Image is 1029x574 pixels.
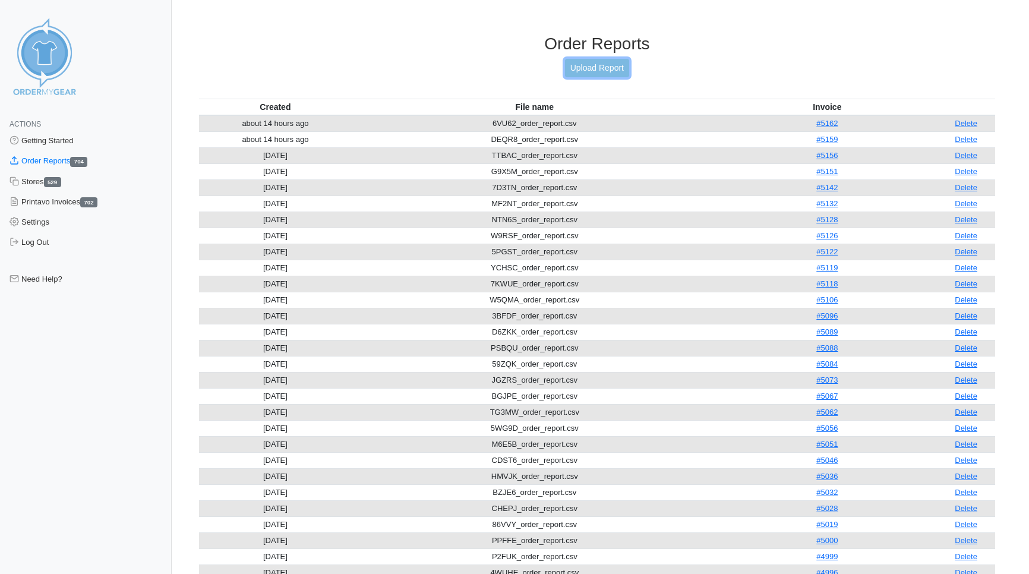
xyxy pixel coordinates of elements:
[955,456,977,465] a: Delete
[199,308,352,324] td: [DATE]
[352,340,717,356] td: PSBQU_order_report.csv
[10,120,41,128] span: Actions
[199,356,352,372] td: [DATE]
[352,115,717,132] td: 6VU62_order_report.csv
[955,472,977,481] a: Delete
[816,135,838,144] a: #5159
[199,388,352,404] td: [DATE]
[352,452,717,468] td: CDST6_order_report.csv
[199,99,352,115] th: Created
[955,263,977,272] a: Delete
[816,536,838,545] a: #5000
[816,247,838,256] a: #5122
[199,404,352,420] td: [DATE]
[352,324,717,340] td: D6ZKK_order_report.csv
[199,500,352,516] td: [DATE]
[816,311,838,320] a: #5096
[955,183,977,192] a: Delete
[816,520,838,529] a: #5019
[199,436,352,452] td: [DATE]
[816,199,838,208] a: #5132
[199,212,352,228] td: [DATE]
[352,532,717,548] td: PPFFE_order_report.csv
[352,484,717,500] td: BZJE6_order_report.csv
[352,195,717,212] td: MF2NT_order_report.csv
[199,484,352,500] td: [DATE]
[816,183,838,192] a: #5142
[352,468,717,484] td: HMVJK_order_report.csv
[816,343,838,352] a: #5088
[816,456,838,465] a: #5046
[352,99,717,115] th: File name
[199,260,352,276] td: [DATE]
[352,147,717,163] td: TTBAC_order_report.csv
[955,311,977,320] a: Delete
[199,34,995,54] h3: Order Reports
[352,276,717,292] td: 7KWUE_order_report.csv
[816,295,838,304] a: #5106
[816,215,838,224] a: #5128
[199,244,352,260] td: [DATE]
[199,147,352,163] td: [DATE]
[199,468,352,484] td: [DATE]
[199,179,352,195] td: [DATE]
[955,119,977,128] a: Delete
[352,212,717,228] td: NTN6S_order_report.csv
[352,244,717,260] td: 5PGST_order_report.csv
[80,197,97,207] span: 702
[955,327,977,336] a: Delete
[816,408,838,417] a: #5062
[955,215,977,224] a: Delete
[352,436,717,452] td: M6E5B_order_report.csv
[955,504,977,513] a: Delete
[352,388,717,404] td: BGJPE_order_report.csv
[352,292,717,308] td: W5QMA_order_report.csv
[955,247,977,256] a: Delete
[717,99,937,115] th: Invoice
[955,536,977,545] a: Delete
[816,119,838,128] a: #5162
[352,308,717,324] td: 3BFDF_order_report.csv
[199,163,352,179] td: [DATE]
[44,177,61,187] span: 529
[955,343,977,352] a: Delete
[955,440,977,449] a: Delete
[955,424,977,433] a: Delete
[816,263,838,272] a: #5119
[199,340,352,356] td: [DATE]
[955,151,977,160] a: Delete
[199,532,352,548] td: [DATE]
[816,440,838,449] a: #5051
[955,392,977,400] a: Delete
[816,472,838,481] a: #5036
[955,408,977,417] a: Delete
[199,292,352,308] td: [DATE]
[816,552,838,561] a: #4999
[199,324,352,340] td: [DATE]
[352,500,717,516] td: CHEPJ_order_report.csv
[352,372,717,388] td: JGZRS_order_report.csv
[816,488,838,497] a: #5032
[816,504,838,513] a: #5028
[352,420,717,436] td: 5WG9D_order_report.csv
[352,404,717,420] td: TG3MW_order_report.csv
[352,260,717,276] td: YCHSC_order_report.csv
[199,276,352,292] td: [DATE]
[816,376,838,384] a: #5073
[955,295,977,304] a: Delete
[816,231,838,240] a: #5126
[955,488,977,497] a: Delete
[199,548,352,564] td: [DATE]
[199,420,352,436] td: [DATE]
[352,163,717,179] td: G9X5M_order_report.csv
[955,359,977,368] a: Delete
[199,452,352,468] td: [DATE]
[955,231,977,240] a: Delete
[70,157,87,167] span: 704
[955,279,977,288] a: Delete
[816,392,838,400] a: #5067
[199,195,352,212] td: [DATE]
[816,424,838,433] a: #5056
[816,359,838,368] a: #5084
[352,131,717,147] td: DEQR8_order_report.csv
